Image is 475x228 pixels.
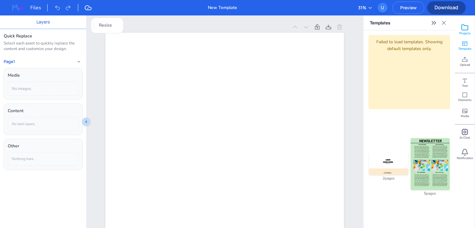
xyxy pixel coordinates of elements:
img: Template 2 [411,138,450,190]
div: Files [30,4,48,11]
button: Preview [392,2,424,14]
div: Media [8,72,79,79]
span: 5 pages [424,191,436,196]
div: Quick Replace [4,33,83,40]
button: Download [427,1,466,14]
div: No images. [8,82,79,96]
button: Layers [36,19,50,25]
span: Elements [458,98,472,102]
span: Ai Chat [460,136,470,140]
img: Template 1 [369,153,408,175]
div: Select each asset to quickly replace the content and customize your design. [4,41,83,52]
h4: Page 1 [4,59,15,64]
img: MagazineWorks Logo [7,3,27,13]
span: Template [458,47,471,51]
div: Page 1 [105,24,288,31]
div: Failed to load templates. Showing default templates only. [369,35,450,109]
p: Templates [370,15,429,30]
button: Open user menu [378,3,387,13]
span: Resize [98,22,113,29]
div: Nothing here. [8,152,79,166]
div: U [378,3,387,13]
button: Expand sidebar [429,18,439,28]
button: Collapse [75,58,83,65]
button: Collapse sidebar [82,117,91,126]
span: Notification [457,156,473,160]
div: No text layers. [8,117,79,131]
span: 2 pages [383,175,395,181]
span: Media [461,114,469,118]
span: Projects [459,31,471,36]
span: Text [462,84,468,88]
div: Content [8,108,79,114]
div: New Template [208,4,237,11]
div: Other [8,143,79,150]
span: Upload [460,63,470,67]
button: 31% [358,4,373,11]
span: Preview [393,5,424,11]
span: Download [427,4,466,11]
